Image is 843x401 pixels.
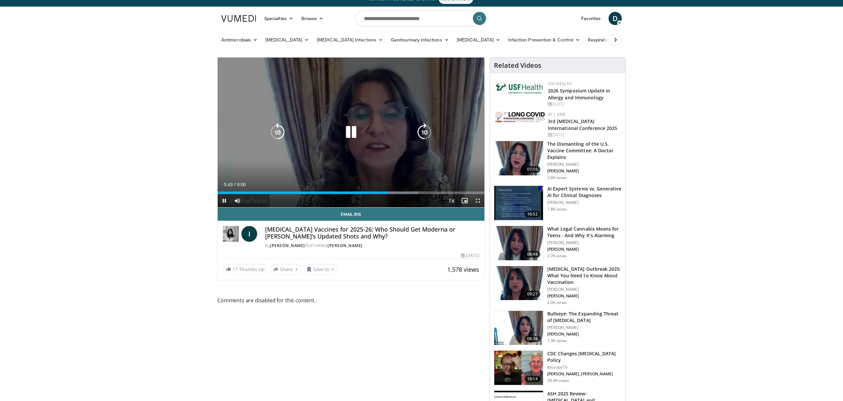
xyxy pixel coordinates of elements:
h3: The Dismantling of the U.S. Vaccine Committee: A Doctor Explains [547,141,621,161]
span: 1,578 views [447,265,479,273]
p: 1.3K views [547,338,567,343]
a: Favorites [577,12,605,25]
a: Specialties [260,12,297,25]
a: 07:16 The Dismantling of the U.S. Vaccine Committee: A Doctor Explains [PERSON_NAME] [PERSON_NAME... [494,141,621,180]
p: [PERSON_NAME] [547,325,621,330]
span: 9:00 [237,182,246,187]
a: 17 Thumbs Up [223,264,268,274]
p: [PERSON_NAME] [547,240,621,245]
img: 1bf82db2-8afa-4218-83ea-e842702db1c4.150x105_q85_crop-smart_upscale.jpg [494,186,543,220]
button: Mute [231,194,244,207]
a: VE | AME [548,112,566,117]
p: 58.9K views [547,378,569,383]
p: [PERSON_NAME] [547,162,621,167]
a: Browse [297,12,328,25]
p: [PERSON_NAME] [547,168,621,174]
a: [PERSON_NAME] [270,243,305,248]
button: Fullscreen [471,194,484,207]
a: I [241,226,257,242]
button: Pause [218,194,231,207]
a: 08:36 Bullseye: The Expanding Threat of [MEDICAL_DATA] [PERSON_NAME] [PERSON_NAME] 1.3K views [494,311,621,345]
button: Enable picture-in-picture mode [458,194,471,207]
p: 2.0K views [547,300,567,305]
span: 09:27 [525,291,540,297]
a: [MEDICAL_DATA] [261,33,313,46]
h3: Bullseye: The Expanding Threat of [MEDICAL_DATA] [547,311,621,324]
a: Infection Prevention & Control [504,33,584,46]
a: [PERSON_NAME] [328,243,363,248]
img: cb849956-5493-434f-b366-35d5bcdf67c0.150x105_q85_crop-smart_upscale.jpg [494,266,543,300]
a: USF Health [548,81,572,87]
p: [PERSON_NAME] [547,200,621,205]
img: 268330c9-313b-413d-8ff2-3cd9a70912fe.150x105_q85_crop-smart_upscale.jpg [494,226,543,260]
h3: AI Expert Systems vs. Generative AI for Clinical Diagnoses [547,186,621,199]
span: 17 [232,266,238,272]
a: [MEDICAL_DATA] Infections [313,33,387,46]
a: Respiratory Infections [584,33,645,46]
img: Dr. Iris Gorfinkel [223,226,239,242]
div: By FEATURING [265,243,479,249]
span: Comments are disabled for this content. [217,296,485,305]
img: 6ba8804a-8538-4002-95e7-a8f8012d4a11.png.150x105_q85_autocrop_double_scale_upscale_version-0.2.jpg [495,81,545,95]
a: 08:48 What Legal Cannabis Means for Teens - And Why It’s Alarming [PERSON_NAME] [PERSON_NAME] 2.7... [494,226,621,261]
div: Progress Bar [218,191,484,194]
a: 18:14 CDC Changes [MEDICAL_DATA] Policy MicrobeTV [PERSON_NAME], [PERSON_NAME] 58.9K views [494,350,621,385]
a: Genitourinary Infections [387,33,453,46]
span: 07:16 [525,166,540,173]
button: Save to [304,264,337,275]
button: Share [270,264,301,275]
p: [PERSON_NAME] [547,332,621,337]
div: [DATE] [461,253,479,259]
img: 72ac0e37-d809-477d-957a-85a66e49561a.150x105_q85_crop-smart_upscale.jpg [494,351,543,385]
a: Antimicrobials [217,33,261,46]
div: [DATE] [548,101,620,107]
span: / [234,182,235,187]
h3: CDC Changes [MEDICAL_DATA] Policy [547,350,621,363]
h3: [MEDICAL_DATA] Outbreak 2025: What You Need to Know About Vaccination [547,266,621,286]
p: [PERSON_NAME] [547,293,621,299]
input: Search topics, interventions [356,11,487,26]
span: 08:48 [525,251,540,258]
button: Playback Rate [445,194,458,207]
a: 16:52 AI Expert Systems vs. Generative AI for Clinical Diagnoses [PERSON_NAME] 1.8K views [494,186,621,220]
h4: Related Videos [494,62,541,69]
p: 2.7K views [547,253,567,259]
p: [PERSON_NAME] [547,247,621,252]
span: 16:52 [525,211,540,217]
p: [PERSON_NAME] [547,287,621,292]
p: 2.6K views [547,175,567,180]
img: a2792a71-925c-4fc2-b8ef-8d1b21aec2f7.png.150x105_q85_autocrop_double_scale_upscale_version-0.2.jpg [495,112,545,122]
img: a19d1ff2-1eb0-405f-ba73-fc044c354596.150x105_q85_crop-smart_upscale.jpg [494,141,543,175]
p: MicrobeTV [547,365,621,370]
a: [MEDICAL_DATA] [453,33,504,46]
span: 5:43 [224,182,232,187]
div: [DATE] [548,132,620,138]
span: 08:36 [525,336,540,342]
a: 2026 Symposium Update in Allergy and Immunology [548,88,610,101]
h4: [MEDICAL_DATA] Vaccines for 2025-26: Who Should Get Moderna or [PERSON_NAME]’s Updated Shots and ... [265,226,479,240]
h3: What Legal Cannabis Means for Teens - And Why It’s Alarming [547,226,621,239]
video-js: Video Player [218,58,484,208]
a: D [609,12,622,25]
a: Email Iris [218,208,484,221]
p: [PERSON_NAME], [PERSON_NAME] [547,371,621,377]
p: 1.8K views [547,207,567,212]
img: 3e523bea-8404-47cd-94ff-e9df02937649.150x105_q85_crop-smart_upscale.jpg [494,311,543,345]
img: VuMedi Logo [221,15,256,22]
a: 09:27 [MEDICAL_DATA] Outbreak 2025: What You Need to Know About Vaccination [PERSON_NAME] [PERSON... [494,266,621,305]
span: 18:14 [525,376,540,382]
a: 3rd [MEDICAL_DATA] International Conference 2025 [548,118,617,131]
